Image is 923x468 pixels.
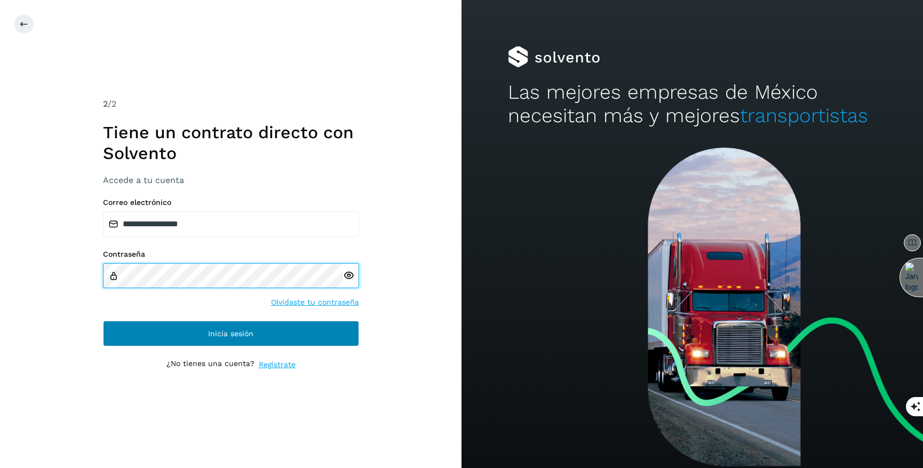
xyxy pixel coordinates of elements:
button: Inicia sesión [103,321,359,346]
label: Correo electrónico [103,198,359,207]
div: /2 [103,98,359,110]
h3: Accede a tu cuenta [103,175,359,185]
label: Contraseña [103,250,359,259]
h2: Las mejores empresas de México necesitan más y mejores [508,81,877,128]
h1: Tiene un contrato directo con Solvento [103,122,359,163]
a: Regístrate [259,359,296,370]
a: Olvidaste tu contraseña [271,297,359,308]
p: ¿No tienes una cuenta? [166,359,254,370]
span: transportistas [740,104,868,127]
span: 2 [103,99,108,109]
span: Inicia sesión [208,330,253,337]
